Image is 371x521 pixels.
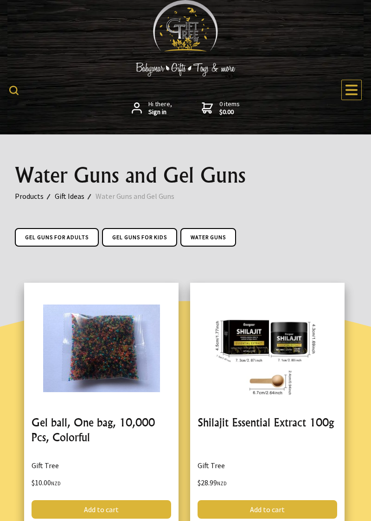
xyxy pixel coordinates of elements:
a: Gift Ideas [55,190,96,202]
a: Gel Guns For Adults [15,228,99,247]
a: Products [15,190,55,202]
h1: Water Guns and Gel Guns [15,164,356,186]
strong: $0.00 [219,108,240,116]
a: Hi there,Sign in [132,100,172,116]
strong: Sign in [148,108,172,116]
img: product search [9,86,19,95]
a: Gel Guns For Kids [102,228,177,247]
img: Babywear - Gifts - Toys & more [116,63,255,76]
a: Water Guns and Gel Guns [96,190,185,202]
span: 0 items [219,100,240,116]
a: Water Guns [180,228,236,247]
a: Add to cart [32,500,171,519]
a: Add to cart [198,500,337,519]
a: 0 items$0.00 [202,100,240,116]
span: Hi there, [148,100,172,116]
